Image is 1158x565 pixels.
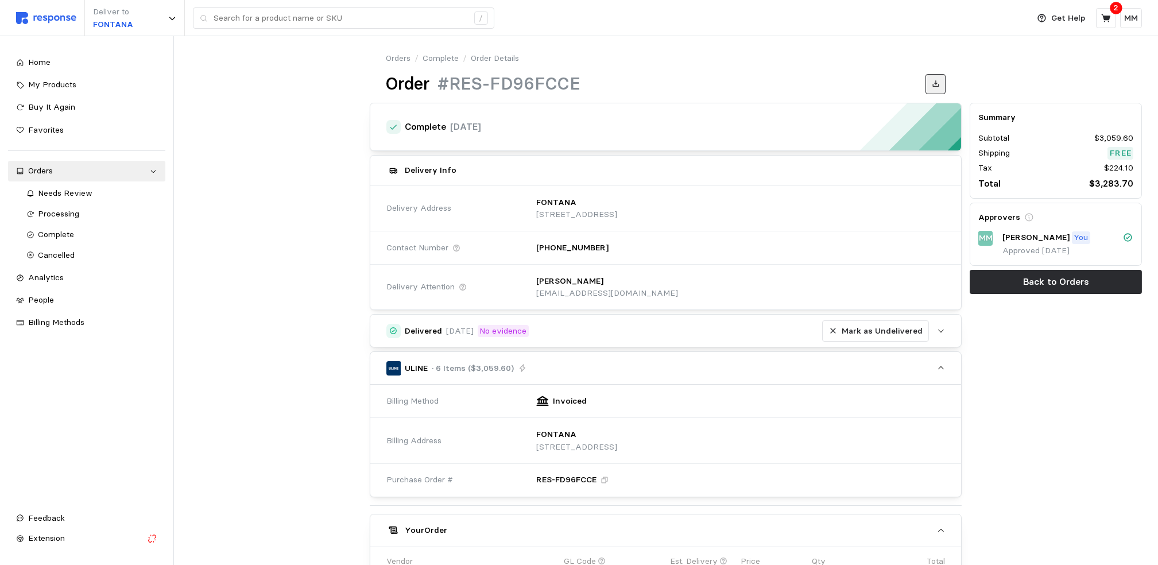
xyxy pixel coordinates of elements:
[536,208,617,221] p: [STREET_ADDRESS]
[405,121,446,134] h4: Complete
[38,229,75,239] span: Complete
[1094,132,1133,145] p: $3,059.60
[405,325,442,337] h5: Delivered
[8,161,165,181] a: Orders
[370,352,961,384] button: ULINE· 6 Items ($3,059.60)
[38,208,80,219] span: Processing
[405,362,428,375] p: ULINE
[1104,162,1133,175] p: $224.10
[1031,7,1093,29] button: Get Help
[16,12,76,24] img: svg%3e
[978,132,1009,145] p: Subtotal
[386,395,439,408] span: Billing Method
[423,52,459,65] a: Complete
[1002,245,1133,257] p: Approved [DATE]
[405,524,447,536] h5: Your Order
[8,97,165,118] a: Buy It Again
[18,245,165,266] a: Cancelled
[386,52,410,65] a: Orders
[370,315,961,347] button: Delivered[DATE]No evidenceMark as Undelivered
[479,325,526,338] p: No evidence
[8,268,165,288] a: Analytics
[437,73,580,95] h1: #RES-FD96FCCE
[979,232,993,245] p: MM
[370,514,961,547] button: YourOrder
[18,183,165,204] a: Needs Review
[38,188,93,198] span: Needs Review
[93,18,133,31] p: FONTANA
[370,385,961,496] div: ULINE· 6 Items ($3,059.60)
[28,102,75,112] span: Buy It Again
[822,320,929,342] button: Mark as Undelivered
[536,428,576,441] p: FONTANA
[28,125,64,135] span: Favorites
[386,474,453,486] span: Purchase Order #
[1052,12,1086,25] p: Get Help
[842,325,923,338] p: Mark as Undelivered
[536,287,678,300] p: [EMAIL_ADDRESS][DOMAIN_NAME]
[1023,274,1089,289] p: Back to Orders
[1002,231,1070,244] p: [PERSON_NAME]
[8,508,165,529] button: Feedback
[8,312,165,333] a: Billing Methods
[8,52,165,73] a: Home
[446,325,474,338] p: [DATE]
[1074,231,1088,244] p: You
[415,52,419,65] p: /
[93,6,133,18] p: Deliver to
[28,165,145,177] div: Orders
[28,272,64,282] span: Analytics
[386,73,429,95] h1: Order
[386,202,451,215] span: Delivery Address
[970,270,1142,294] button: Back to Orders
[386,242,448,254] span: Contact Number
[536,242,609,254] p: [PHONE_NUMBER]
[1114,2,1119,14] p: 2
[28,317,84,327] span: Billing Methods
[471,52,519,65] p: Order Details
[1120,8,1142,28] button: MM
[28,533,65,543] span: Extension
[978,162,992,175] p: Tax
[536,196,576,209] p: FONTANA
[386,281,455,293] span: Delivery Attention
[386,435,441,447] span: Billing Address
[28,513,65,523] span: Feedback
[38,250,75,260] span: Cancelled
[28,79,76,90] span: My Products
[450,119,481,134] p: [DATE]
[28,295,54,305] span: People
[405,164,456,176] h5: Delivery Info
[1110,147,1132,160] p: Free
[978,147,1010,160] p: Shipping
[978,176,1001,191] p: Total
[553,395,587,408] p: Invoiced
[978,111,1133,123] h5: Summary
[8,528,165,549] button: Extension
[214,8,468,29] input: Search for a product name or SKU
[1124,12,1138,25] p: MM
[432,362,514,375] p: · 6 Items ($3,059.60)
[463,52,467,65] p: /
[536,275,603,288] p: [PERSON_NAME]
[536,441,617,454] p: [STREET_ADDRESS]
[8,120,165,141] a: Favorites
[474,11,488,25] div: /
[18,204,165,225] a: Processing
[978,211,1020,223] h5: Approvers
[8,75,165,95] a: My Products
[8,290,165,311] a: People
[18,225,165,245] a: Complete
[536,474,597,486] p: RES-FD96FCCE
[1089,176,1133,191] p: $3,283.70
[28,57,51,67] span: Home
